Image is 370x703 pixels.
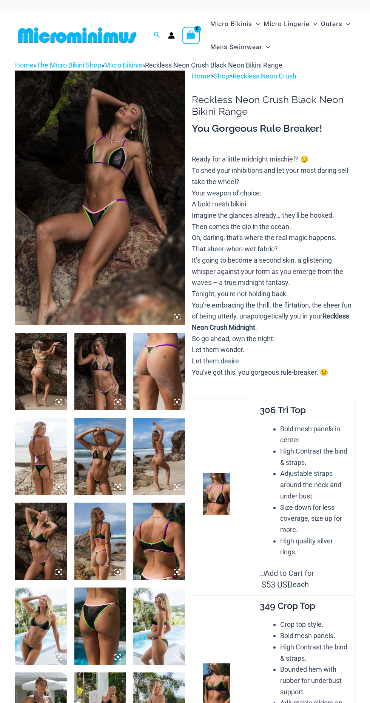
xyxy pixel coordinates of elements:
li: Adjustable straps around the neck and under bust. [280,468,348,501]
span: Micro Bikinis [210,14,252,34]
img: MM SHOP LOGO FLAT [15,27,139,44]
span: 53 USD [262,579,293,591]
img: Reckless Neon Crush Black Neon 349 Crop Top 466 Thong [15,333,67,410]
img: Reckless Neon Crush Black Neon 306 Tri Top 296 Cheeky [74,333,126,410]
a: Shop [214,72,229,80]
a: Account icon link [168,32,175,39]
img: Reckless Neon Crush Black Neon 349 Crop Top 296 Cheeky [15,588,67,665]
a: Micro BikinisMenu ToggleMenu Toggle [208,12,262,35]
h3: You Gorgeous Rule Breaker! [192,122,355,135]
img: Reckless Neon Crush Black Neon 306 Tri Top [203,473,230,515]
a: The Micro Bikini Shop [37,61,101,69]
span: Reckless Neon Crush Black Neon Bikini Range [145,61,282,69]
li: High Contrast the bind & straps. [280,446,348,468]
span: Micro Lingerie [264,14,310,34]
li: Bounded hem with rubber for underbust support. [280,664,348,697]
a: Search icon link [154,31,160,40]
input: Add to Cart for$53 USD each [260,571,265,576]
img: Reckless Neon Crush Black Neon 349 Crop Top 296 Cheeky [133,588,185,665]
p: Ready for a little midnight mischief? 😏 To shed your inhibitions and let your most daring self ta... [192,154,355,378]
a: Home [192,72,210,80]
nav: Site Navigation [207,11,355,60]
label: Add to Cart for [260,569,314,589]
span: Menu Toggle [252,14,260,34]
a: Mens SwimwearMenu ToggleMenu Toggle [208,35,272,58]
li: Size down for less coverage, size up for more. [280,502,348,535]
img: Reckless Neon Crush Black Neon 296 Cheeky [74,588,126,665]
li: Crop top style. [280,619,348,630]
li: Bold mesh panels. [280,630,348,641]
h1: Reckless Neon Crush Black Neon Bikini Range [192,94,355,117]
span: 306 Tri Top [260,405,306,415]
img: Reckless Neon Crush Black Neon 349 Crop Top 466 Thong [15,503,67,580]
img: Reckless Neon Crush Black Neon 349 Crop Top [133,503,185,580]
p: > > [192,71,355,82]
span: 349 Crop Top [260,600,315,611]
span: Outers [321,14,342,34]
img: Reckless Neon Crush Black Neon 306 Tri Top 466 Thong [74,418,126,495]
span: Menu Toggle [342,14,350,34]
span: each [293,579,309,591]
a: OutersMenu ToggleMenu Toggle [319,12,352,35]
img: Reckless Neon Crush Black Neon 466 Thong [133,333,185,410]
a: Micro Bikinis [104,61,142,69]
a: Micro LingerieMenu ToggleMenu Toggle [262,12,319,35]
a: Home [15,61,34,69]
span: Mens Swimwear [210,37,262,57]
img: Reckless Neon Crush Black Neon 306 Tri Top 466 Thong [133,418,185,495]
a: Reckless Neon Crush [233,72,296,80]
span: Menu Toggle [262,37,270,57]
a: View Shopping Cart, empty [182,27,200,44]
img: Reckless Neon Crush Black Neon 306 Tri Top 296 Cheeky [15,71,185,325]
img: Reckless Neon Crush Black Neon 306 Tri Top 296 Cheeky [15,418,67,495]
li: Bold mesh panels in center. [280,423,348,446]
img: Reckless Neon Crush Black Neon 349 Crop Top 466 Thong [74,503,126,580]
li: High Contrast the bind & straps. [280,641,348,664]
span: $ [262,580,266,589]
span: » » » [15,61,282,69]
li: High quality silver rings. [280,535,348,558]
span: Menu Toggle [310,14,317,34]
